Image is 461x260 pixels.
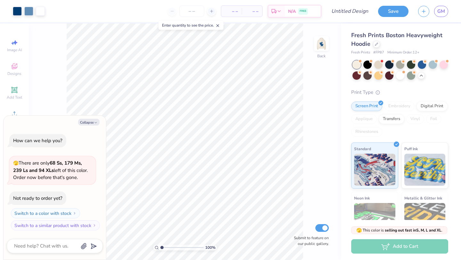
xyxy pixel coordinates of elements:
[13,160,19,166] span: 🫣
[356,227,442,233] span: This color is .
[7,71,21,76] span: Designs
[354,203,395,235] img: Neon Ink
[179,5,204,17] input: – –
[351,50,370,55] span: Fresh Prints
[158,21,223,30] div: Enter quantity to see the price.
[300,9,306,13] span: FREE
[205,245,215,250] span: 100 %
[351,89,448,96] div: Print Type
[404,195,442,201] span: Metallic & Glitter Ink
[7,47,22,53] span: Image AI
[354,145,371,152] span: Standard
[404,154,446,186] img: Puff Ink
[13,137,62,144] div: How can we help you?
[290,235,329,247] label: Submit to feature on our public gallery.
[13,160,82,174] strong: 68 Ss, 179 Ms, 239 Ls and 94 XLs
[384,102,415,111] div: Embroidery
[406,114,424,124] div: Vinyl
[351,31,442,48] span: Fresh Prints Boston Heavyweight Hoodie
[13,160,88,181] span: There are only left of this color. Order now before that's gone.
[288,8,296,15] span: N/A
[434,6,448,17] a: GM
[387,50,419,55] span: Minimum Order: 12 +
[73,211,77,215] img: Switch to a color with stock
[317,53,326,59] div: Back
[354,154,395,186] img: Standard
[354,195,370,201] span: Neon Ink
[246,8,258,15] span: – –
[385,228,441,233] strong: selling out fast in S, M, L and XL
[437,8,445,15] span: GM
[351,127,382,137] div: Rhinestones
[93,223,96,227] img: Switch to a similar product with stock
[417,102,448,111] div: Digital Print
[351,114,377,124] div: Applique
[404,203,446,235] img: Metallic & Glitter Ink
[373,50,384,55] span: # FP87
[225,8,238,15] span: – –
[326,5,373,18] input: Untitled Design
[315,37,328,50] img: Back
[404,145,418,152] span: Puff Ink
[11,208,80,218] button: Switch to a color with stock
[356,227,362,233] span: 🫣
[7,95,22,100] span: Add Text
[11,220,100,231] button: Switch to a similar product with stock
[13,195,62,201] div: Not ready to order yet?
[378,6,408,17] button: Save
[351,102,382,111] div: Screen Print
[78,119,100,126] button: Collapse
[379,114,404,124] div: Transfers
[426,114,441,124] div: Foil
